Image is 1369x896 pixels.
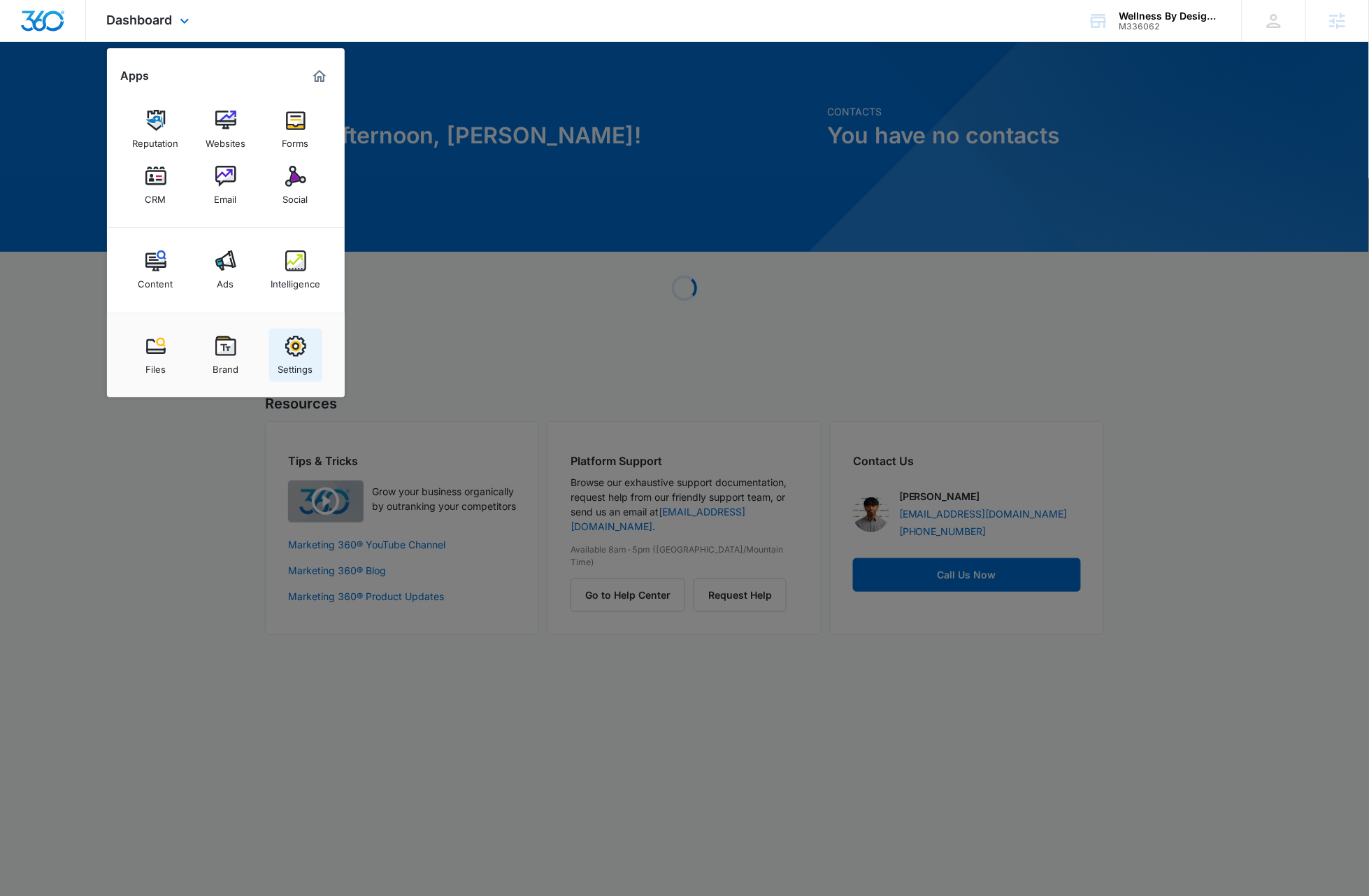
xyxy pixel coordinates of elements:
[129,103,182,156] a: Reputation
[271,271,320,290] div: Intelligence
[282,131,309,149] div: Forms
[199,329,252,382] a: Brand
[269,159,322,212] a: Social
[213,357,238,375] div: Brand
[199,103,252,156] a: Websites
[308,65,331,87] a: Marketing 360® Dashboard
[283,187,308,205] div: Social
[1119,22,1221,31] div: account id
[138,271,173,290] div: Content
[145,187,166,205] div: CRM
[129,159,182,212] a: CRM
[107,13,173,27] span: Dashboard
[129,329,182,382] a: Files
[121,69,150,83] h2: Apps
[206,131,245,149] div: Websites
[217,271,234,290] div: Ads
[278,357,313,375] div: Settings
[1119,10,1221,22] div: account name
[215,187,237,205] div: Email
[269,329,322,382] a: Settings
[129,243,182,297] a: Content
[145,357,166,375] div: Files
[269,103,322,156] a: Forms
[199,159,252,212] a: Email
[133,131,179,149] div: Reputation
[199,243,252,297] a: Ads
[269,243,322,297] a: Intelligence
